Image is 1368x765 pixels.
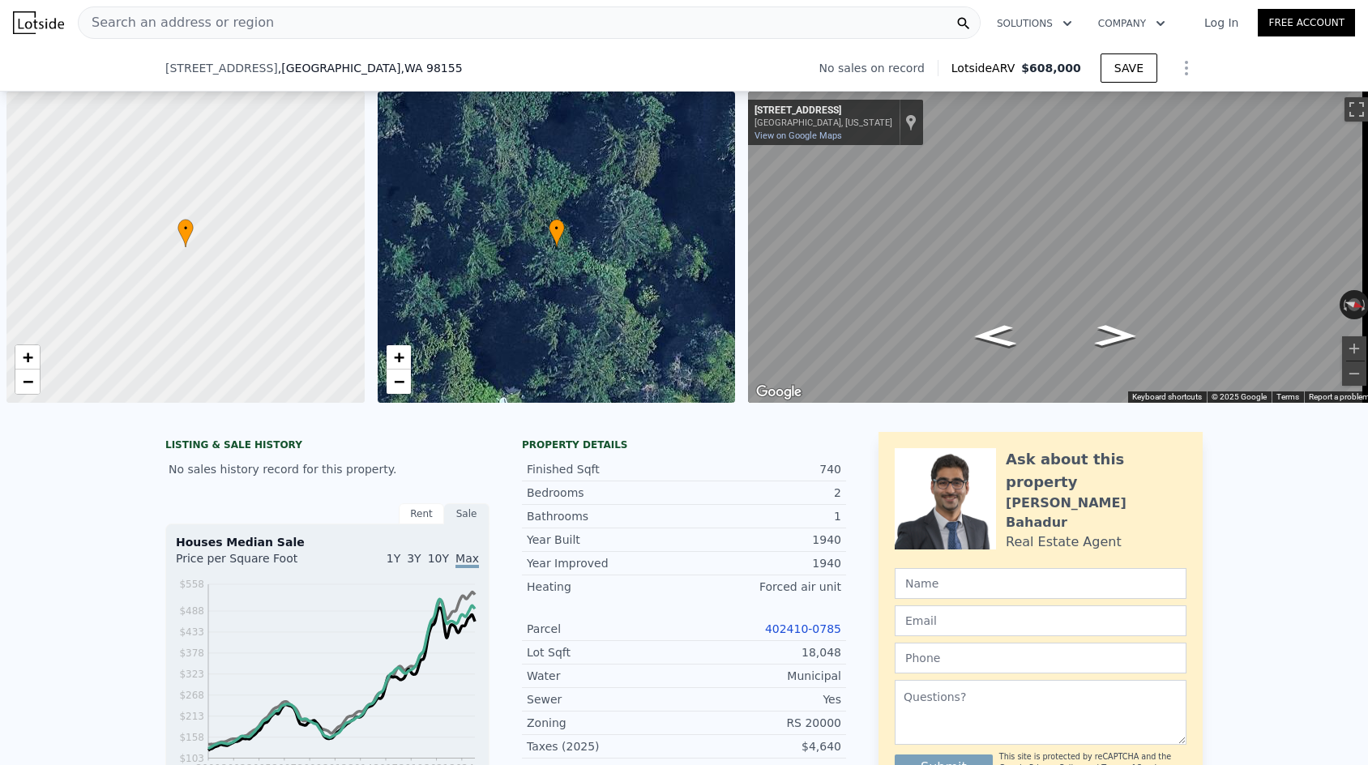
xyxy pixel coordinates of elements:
div: 740 [684,461,841,477]
div: Heating [527,579,684,595]
div: 1940 [684,555,841,571]
div: Lot Sqft [527,644,684,660]
tspan: $158 [179,732,204,743]
span: − [393,371,404,391]
tspan: $268 [179,690,204,701]
div: Zoning [527,715,684,731]
div: Yes [684,691,841,707]
div: Finished Sqft [527,461,684,477]
a: Zoom in [387,345,411,370]
a: Show location on map [905,113,917,131]
div: Price per Square Foot [176,550,327,576]
input: Phone [895,643,1186,673]
a: Log In [1185,15,1258,31]
div: No sales history record for this property. [165,455,489,484]
div: [STREET_ADDRESS] [755,105,892,118]
div: • [177,219,194,247]
span: + [23,347,33,367]
tspan: $488 [179,605,204,617]
tspan: $103 [179,753,204,764]
button: Rotate counterclockwise [1340,290,1349,319]
tspan: $558 [179,579,204,590]
div: Real Estate Agent [1006,532,1122,552]
button: SAVE [1101,53,1157,83]
span: , WA 98155 [400,62,462,75]
div: Municipal [684,668,841,684]
a: 402410-0785 [765,622,841,635]
button: Keyboard shortcuts [1132,391,1202,403]
button: Solutions [984,9,1085,38]
tspan: $323 [179,669,204,680]
div: [GEOGRAPHIC_DATA], [US_STATE] [755,118,892,128]
button: Show Options [1170,52,1203,84]
div: Parcel [527,621,684,637]
button: Zoom out [1342,361,1366,386]
tspan: $433 [179,626,204,638]
div: Bedrooms [527,485,684,501]
div: Sewer [527,691,684,707]
span: Lotside ARV [951,60,1021,76]
path: Go North, 30th Ave NE [1077,319,1156,352]
div: LISTING & SALE HISTORY [165,438,489,455]
div: 18,048 [684,644,841,660]
div: 1 [684,508,841,524]
a: Zoom out [387,370,411,394]
span: • [177,221,194,236]
div: RS 20000 [684,715,841,731]
span: [STREET_ADDRESS] [165,60,278,76]
a: Terms (opens in new tab) [1276,392,1299,401]
span: $608,000 [1021,62,1081,75]
div: 1940 [684,532,841,548]
img: Lotside [13,11,64,34]
span: Search an address or region [79,13,274,32]
div: $4,640 [684,738,841,754]
a: View on Google Maps [755,130,842,141]
span: • [549,221,565,236]
div: 2 [684,485,841,501]
button: Zoom in [1342,336,1366,361]
div: Year Built [527,532,684,548]
img: Google [752,382,806,403]
a: Zoom out [15,370,40,394]
div: Bathrooms [527,508,684,524]
span: , [GEOGRAPHIC_DATA] [278,60,463,76]
div: Forced air unit [684,579,841,595]
a: Zoom in [15,345,40,370]
div: Sale [444,503,489,524]
div: Taxes (2025) [527,738,684,754]
div: • [549,219,565,247]
div: Houses Median Sale [176,534,479,550]
span: 3Y [407,552,421,565]
input: Email [895,605,1186,636]
div: [PERSON_NAME] Bahadur [1006,494,1186,532]
path: Go South, 30th Ave NE [955,320,1035,353]
tspan: $213 [179,711,204,722]
a: Free Account [1258,9,1355,36]
div: Property details [522,438,846,451]
span: Max [455,552,479,568]
span: 1Y [387,552,400,565]
div: Water [527,668,684,684]
span: − [23,371,33,391]
button: Company [1085,9,1178,38]
div: Rent [399,503,444,524]
tspan: $378 [179,647,204,659]
div: No sales on record [819,60,938,76]
span: © 2025 Google [1212,392,1267,401]
input: Name [895,568,1186,599]
div: Year Improved [527,555,684,571]
a: Open this area in Google Maps (opens a new window) [752,382,806,403]
div: Ask about this property [1006,448,1186,494]
span: 10Y [428,552,449,565]
span: + [393,347,404,367]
